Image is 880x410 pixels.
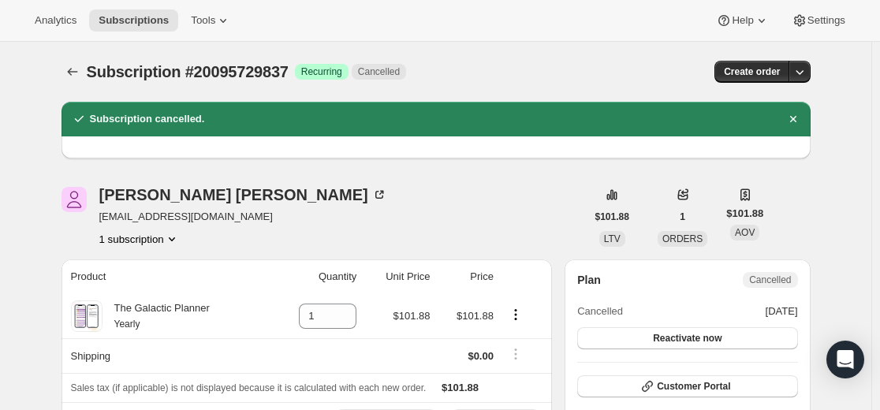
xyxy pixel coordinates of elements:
div: [PERSON_NAME] [PERSON_NAME] [99,187,387,203]
button: Reactivate now [577,327,797,349]
span: AOV [735,227,755,238]
span: Cancelled [358,65,400,78]
span: Settings [807,14,845,27]
span: Analytics [35,14,76,27]
small: Yearly [114,319,140,330]
span: Recurring [301,65,342,78]
button: 1 [670,206,695,228]
button: Subscriptions [89,9,178,32]
span: Customer Portal [657,380,730,393]
button: Settings [782,9,855,32]
span: Reactivate now [653,332,722,345]
button: Product actions [503,306,528,323]
button: Product actions [99,231,180,247]
span: $101.88 [393,310,431,322]
span: $101.88 [726,206,763,222]
button: Dismiss notification [782,108,804,130]
span: [EMAIL_ADDRESS][DOMAIN_NAME] [99,209,387,225]
h2: Subscription cancelled. [90,111,205,127]
button: Help [707,9,778,32]
button: Shipping actions [503,345,528,363]
th: Price [435,259,498,294]
button: Tools [181,9,241,32]
th: Quantity [270,259,362,294]
span: Create order [724,65,780,78]
button: Create order [714,61,789,83]
button: Subscriptions [62,61,84,83]
span: Tools [191,14,215,27]
h2: Plan [577,272,601,288]
span: LTV [604,233,621,244]
span: ORDERS [662,233,703,244]
th: Shipping [62,338,270,373]
span: KELLI RAMIREZ [62,187,87,212]
span: $101.88 [595,211,629,223]
button: Analytics [25,9,86,32]
th: Unit Price [361,259,434,294]
span: Help [732,14,753,27]
div: Open Intercom Messenger [826,341,864,378]
span: $101.88 [442,382,479,393]
span: 1 [680,211,685,223]
th: Product [62,259,270,294]
span: Cancelled [577,304,623,319]
span: [DATE] [766,304,798,319]
span: Sales tax (if applicable) is not displayed because it is calculated with each new order. [71,382,427,393]
span: Subscription #20095729837 [87,63,289,80]
div: The Galactic Planner [103,300,210,332]
span: Cancelled [749,274,791,286]
button: $101.88 [586,206,639,228]
span: Subscriptions [99,14,169,27]
img: product img [73,300,100,332]
span: $0.00 [468,350,494,362]
button: Customer Portal [577,375,797,397]
span: $101.88 [457,310,494,322]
